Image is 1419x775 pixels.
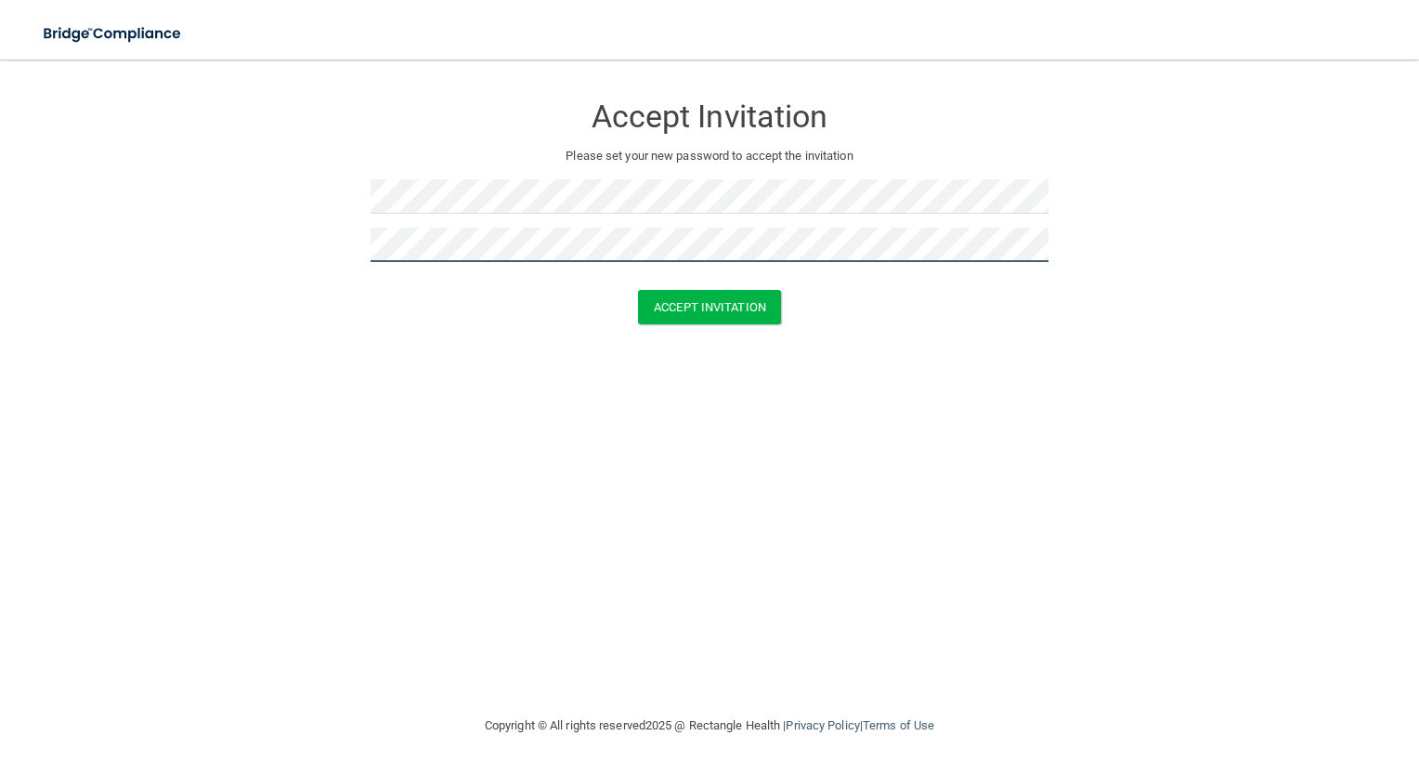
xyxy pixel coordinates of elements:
a: Privacy Policy [786,718,859,732]
p: Please set your new password to accept the invitation [384,145,1035,167]
h3: Accept Invitation [371,99,1048,134]
a: Terms of Use [863,718,934,732]
button: Accept Invitation [638,290,781,324]
div: Copyright © All rights reserved 2025 @ Rectangle Health | | [371,696,1048,755]
img: bridge_compliance_login_screen.278c3ca4.svg [28,15,199,53]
